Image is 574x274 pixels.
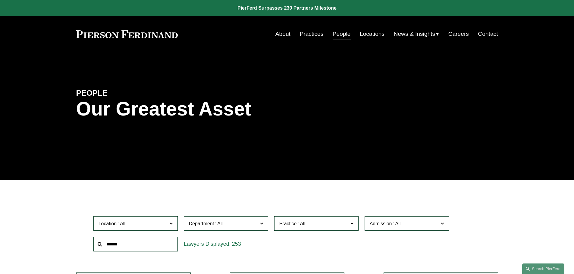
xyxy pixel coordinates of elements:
a: folder dropdown [394,28,439,40]
a: Locations [360,28,384,40]
a: People [333,28,351,40]
h4: PEOPLE [76,88,182,98]
span: 253 [232,241,241,247]
a: Contact [478,28,498,40]
a: About [275,28,290,40]
a: Search this site [522,263,564,274]
span: Practice [279,221,297,226]
span: Admission [370,221,392,226]
span: Department [189,221,214,226]
h1: Our Greatest Asset [76,98,357,120]
a: Careers [448,28,469,40]
a: Practices [300,28,323,40]
span: Location [99,221,117,226]
span: News & Insights [394,29,435,39]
